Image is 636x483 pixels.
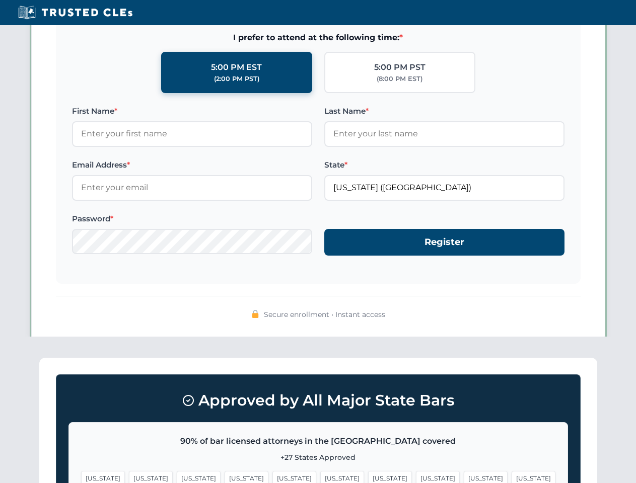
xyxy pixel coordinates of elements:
[374,61,426,74] div: 5:00 PM PST
[324,175,564,200] input: Florida (FL)
[72,175,312,200] input: Enter your email
[324,105,564,117] label: Last Name
[72,213,312,225] label: Password
[72,105,312,117] label: First Name
[324,229,564,256] button: Register
[324,121,564,146] input: Enter your last name
[81,435,555,448] p: 90% of bar licensed attorneys in the [GEOGRAPHIC_DATA] covered
[211,61,262,74] div: 5:00 PM EST
[251,310,259,318] img: 🔒
[15,5,135,20] img: Trusted CLEs
[68,387,568,414] h3: Approved by All Major State Bars
[264,309,385,320] span: Secure enrollment • Instant access
[81,452,555,463] p: +27 States Approved
[72,121,312,146] input: Enter your first name
[324,159,564,171] label: State
[214,74,259,84] div: (2:00 PM PST)
[72,159,312,171] label: Email Address
[72,31,564,44] span: I prefer to attend at the following time:
[377,74,422,84] div: (8:00 PM EST)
